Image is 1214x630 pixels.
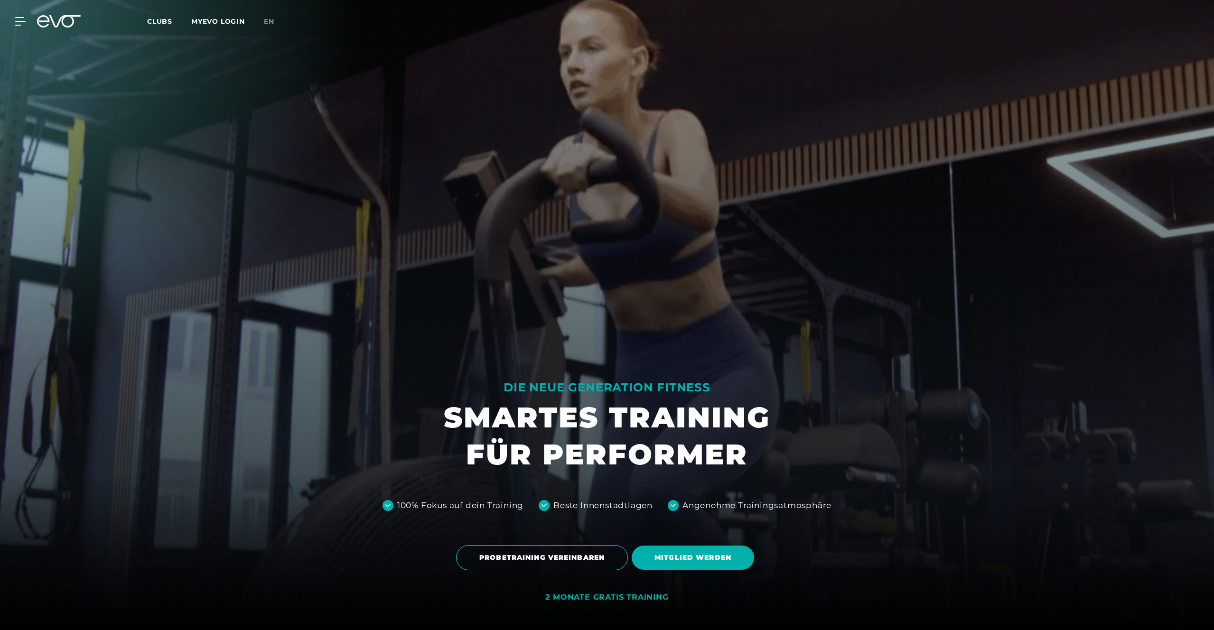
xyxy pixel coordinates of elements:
div: Angenehme Trainingsatmosphäre [682,500,831,512]
span: PROBETRAINING VEREINBAREN [479,553,605,563]
h1: SMARTES TRAINING FÜR PERFORMER [444,399,770,473]
a: Clubs [147,17,191,26]
div: 2 MONATE GRATIS TRAINING [545,593,668,602]
a: MITGLIED WERDEN [632,538,758,577]
span: MITGLIED WERDEN [654,553,731,563]
a: en [264,16,286,27]
span: en [264,17,274,26]
a: MYEVO LOGIN [191,17,245,26]
span: Clubs [147,17,172,26]
div: 100% Fokus auf dein Training [397,500,523,512]
a: PROBETRAINING VEREINBAREN [456,538,632,577]
div: Beste Innenstadtlagen [553,500,653,512]
div: DIE NEUE GENERATION FITNESS [444,380,770,395]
